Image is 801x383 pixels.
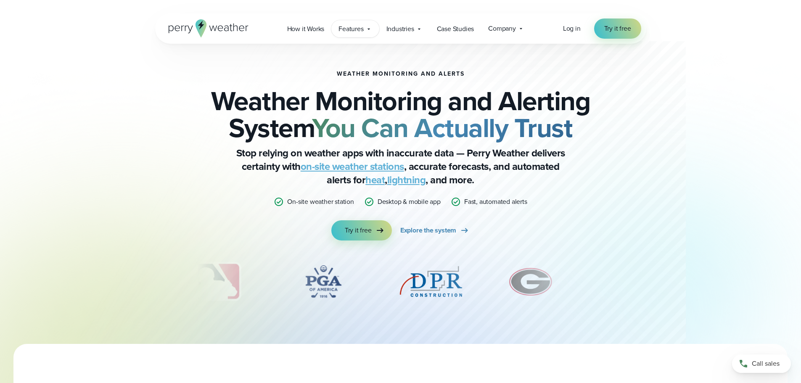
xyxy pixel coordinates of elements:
[365,172,385,188] a: heat
[563,24,581,34] a: Log in
[430,20,481,37] a: Case Studies
[505,261,557,303] img: University-of-Georgia.svg
[233,146,569,187] p: Stop relying on weather apps with inaccurate data — Perry Weather delivers certainty with , accur...
[161,261,249,303] div: 3 of 12
[280,20,332,37] a: How it Works
[331,220,392,240] a: Try it free
[397,261,465,303] img: DPR-Construction.svg
[488,24,516,34] span: Company
[161,261,249,303] img: MLB.svg
[345,225,372,235] span: Try it free
[563,24,581,33] span: Log in
[594,18,641,39] a: Try it free
[287,197,354,207] p: On-site weather station
[301,159,404,174] a: on-site weather stations
[505,261,557,303] div: 6 of 12
[378,197,441,207] p: Desktop & mobile app
[752,359,780,369] span: Call sales
[287,24,325,34] span: How it Works
[604,24,631,34] span: Try it free
[387,172,426,188] a: lightning
[400,225,456,235] span: Explore the system
[597,261,716,303] div: 7 of 12
[338,24,363,34] span: Features
[337,71,465,77] h1: Weather Monitoring and Alerts
[732,354,791,373] a: Call sales
[197,261,604,307] div: slideshow
[400,220,470,240] a: Explore the system
[197,87,604,141] h2: Weather Monitoring and Alerting System
[437,24,474,34] span: Case Studies
[597,261,716,303] img: Corona-Norco-Unified-School-District.svg
[312,108,572,148] strong: You Can Actually Trust
[290,261,357,303] div: 4 of 12
[397,261,465,303] div: 5 of 12
[290,261,357,303] img: PGA.svg
[386,24,414,34] span: Industries
[464,197,527,207] p: Fast, automated alerts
